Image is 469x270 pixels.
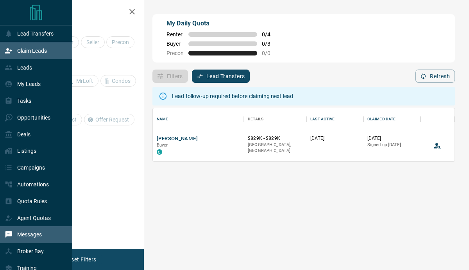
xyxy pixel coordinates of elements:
[433,142,441,150] svg: View Lead
[157,143,168,148] span: Buyer
[153,108,244,130] div: Name
[367,108,396,130] div: Claimed Date
[367,142,417,148] p: Signed up [DATE]
[59,253,101,266] button: Reset Filters
[248,108,263,130] div: Details
[166,50,184,56] span: Precon
[262,50,279,56] span: 0 / 0
[310,108,335,130] div: Last Active
[248,135,303,142] p: $829K - $829K
[431,140,443,152] button: View Lead
[306,108,363,130] div: Last Active
[166,19,279,28] p: My Daily Quota
[248,142,303,154] p: [GEOGRAPHIC_DATA], [GEOGRAPHIC_DATA]
[262,31,279,38] span: 0 / 4
[166,41,184,47] span: Buyer
[166,31,184,38] span: Renter
[157,135,198,143] button: [PERSON_NAME]
[310,135,360,142] p: [DATE]
[172,89,293,103] div: Lead follow-up required before claiming next lead
[157,149,162,155] div: condos.ca
[262,41,279,47] span: 0 / 3
[367,135,417,142] p: [DATE]
[25,8,136,17] h2: Filters
[157,108,168,130] div: Name
[244,108,306,130] div: Details
[363,108,421,130] div: Claimed Date
[192,70,250,83] button: Lead Transfers
[415,70,455,83] button: Refresh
